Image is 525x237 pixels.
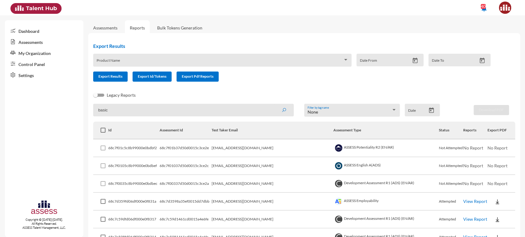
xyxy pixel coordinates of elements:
[5,218,83,230] p: Copyright © [DATE]-[DATE]. All Rights Reserved. ASSESS Talent Management, LLC.
[474,105,509,115] button: Download PDF
[108,175,160,193] td: 68c7f0035c8b99000e0bdbec
[160,139,212,157] td: 68c7f01b37d50d0015c3ce2e
[308,109,318,115] span: None
[487,145,507,150] span: No Report
[479,107,504,112] span: Download PDF
[93,25,117,30] a: Assessments
[333,139,439,157] td: ASSESS Potentiality R2 (EN/AR)
[212,122,333,139] th: Test Taker Email
[125,20,150,35] a: Reports
[108,122,160,139] th: Id
[487,163,507,168] span: No Report
[439,175,463,193] td: Not Attempted
[480,5,488,12] mat-icon: notifications
[333,157,439,175] td: ASSESS English A(ADS)
[160,157,212,175] td: 68c7f01037d50d0015c3ce2c
[481,4,486,9] div: 40
[108,139,160,157] td: 68c7f01c5c8b99000e0bdbf2
[5,25,83,36] a: Dashboard
[439,157,463,175] td: Not Attempted
[93,43,495,49] h2: Export Results
[93,104,294,116] input: Search by name, token, assessment type, etc.
[212,139,333,157] td: [EMAIL_ADDRESS][DOMAIN_NAME]
[133,72,172,82] button: Export Id/Tokens
[98,74,122,79] span: Export Results
[182,74,213,79] span: Export Pdf Reports
[160,211,212,228] td: 68c7c59d1461cd0015a4e6fe
[439,139,463,157] td: Not Attempted
[5,36,83,47] a: Assessments
[463,216,487,222] a: View Report
[160,122,212,139] th: Assessment Id
[463,163,483,168] span: No Report
[463,122,487,139] th: Reports
[107,91,136,99] span: Legacy Reports
[108,211,160,228] td: 68c7c59dfd06df000e0f8317
[477,57,487,64] button: Open calendar
[439,193,463,211] td: Attempted
[333,175,439,193] td: Development Assessment R1 (ADS) (EN/AR)
[333,122,439,139] th: Assessment Type
[160,193,212,211] td: 68c7d3598a35ef0015dd7dbb
[333,193,439,211] td: ASSESS Employability
[5,47,83,58] a: My Organization
[439,211,463,228] td: Attempted
[487,122,515,139] th: Export PDF
[212,193,333,211] td: [EMAIL_ADDRESS][DOMAIN_NAME]
[212,157,333,175] td: [EMAIL_ADDRESS][DOMAIN_NAME]
[5,69,83,80] a: Settings
[333,211,439,228] td: Development Assessment R1 (ADS) (EN/AR)
[410,57,420,64] button: Open calendar
[5,58,83,69] a: Control Panel
[93,72,128,82] button: Export Results
[212,211,333,228] td: [EMAIL_ADDRESS][DOMAIN_NAME]
[212,175,333,193] td: [EMAIL_ADDRESS][DOMAIN_NAME]
[177,72,219,82] button: Export Pdf Reports
[108,193,160,211] td: 68c7d359fd06df000e0f831a
[439,122,463,139] th: Status
[463,199,487,204] a: View Report
[152,20,207,35] a: Bulk Tokens Generation
[30,200,58,217] img: assesscompany-logo.png
[138,74,166,79] span: Export Id/Tokens
[160,175,212,193] td: 68c7f00337d50d0015c3ce2a
[487,181,507,186] span: No Report
[426,107,437,114] button: Open calendar
[463,181,483,186] span: No Report
[108,157,160,175] td: 68c7f0105c8b99000e0bdbef
[463,145,483,150] span: No Report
